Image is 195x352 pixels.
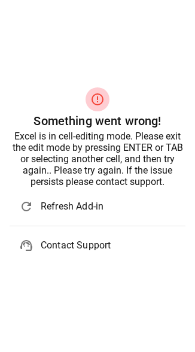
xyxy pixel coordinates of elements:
span: Refresh Add-in [41,199,176,214]
h6: Something went wrong! [10,111,185,131]
span: error_outline [90,92,105,107]
div: Excel is in cell-editing mode. Please exit the edit mode by pressing ENTER or TAB or selecting an... [10,131,185,187]
span: refresh [19,199,33,214]
span: support_agent [19,238,33,253]
span: Contact Support [41,238,176,253]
